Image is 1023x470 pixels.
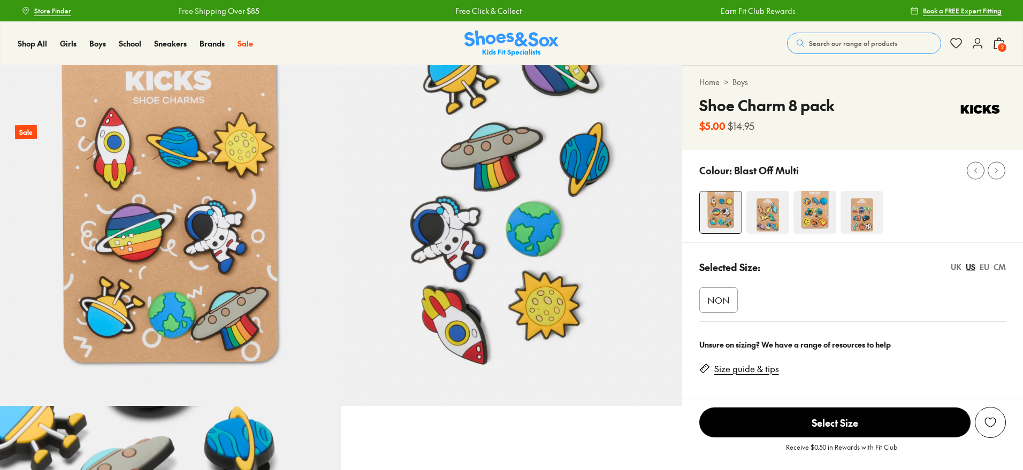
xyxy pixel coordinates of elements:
[200,38,225,49] a: Brands
[910,1,1002,20] a: Book a FREE Expert Fitting
[341,65,682,406] img: 5-543091_1
[699,407,971,437] span: Select Size
[955,94,1006,126] img: Vendor logo
[699,76,720,88] a: Home
[734,163,799,178] p: Blast Off Multi
[699,260,760,274] p: Selected Size:
[464,30,559,57] a: Shoes & Sox
[119,38,141,49] a: School
[841,191,883,234] img: 4-520654_1
[923,6,1002,16] span: Book a FREE Expert Fitting
[720,5,795,17] a: Earn Fit Club Rewards
[699,119,726,133] b: $5.00
[15,125,37,140] p: Sale
[993,32,1005,55] button: 2
[154,38,187,49] a: Sneakers
[966,261,975,273] div: US
[951,261,961,273] div: UK
[455,5,521,17] a: Free Click & Collect
[793,191,836,234] img: 4-543093_1
[238,38,253,49] a: Sale
[34,6,71,16] span: Store Finder
[728,119,754,133] s: $14.95
[975,407,1006,438] button: Add to Wishlist
[786,442,897,461] p: Receive $0.50 in Rewards with Fit Club
[809,38,897,48] span: Search our range of products
[787,33,941,54] button: Search our range of products
[18,38,47,49] a: Shop All
[994,261,1006,273] div: CM
[21,1,71,20] a: Store Finder
[60,38,77,49] a: Girls
[89,38,106,49] a: Boys
[980,261,989,273] div: EU
[699,407,971,438] button: Select Size
[464,30,559,57] img: SNS_Logo_Responsive.svg
[699,339,1006,350] div: Unsure on sizing? We have a range of resources to help
[178,5,259,17] a: Free Shipping Over $85
[707,294,730,306] span: NON
[700,191,742,233] img: 4-543090_1
[746,191,789,234] img: 4-520650_1
[699,163,732,178] p: Colour:
[997,42,1007,53] span: 2
[714,363,779,375] a: Size guide & tips
[732,76,748,88] a: Boys
[699,94,835,117] h4: Shoe Charm 8 pack
[699,76,1006,88] div: >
